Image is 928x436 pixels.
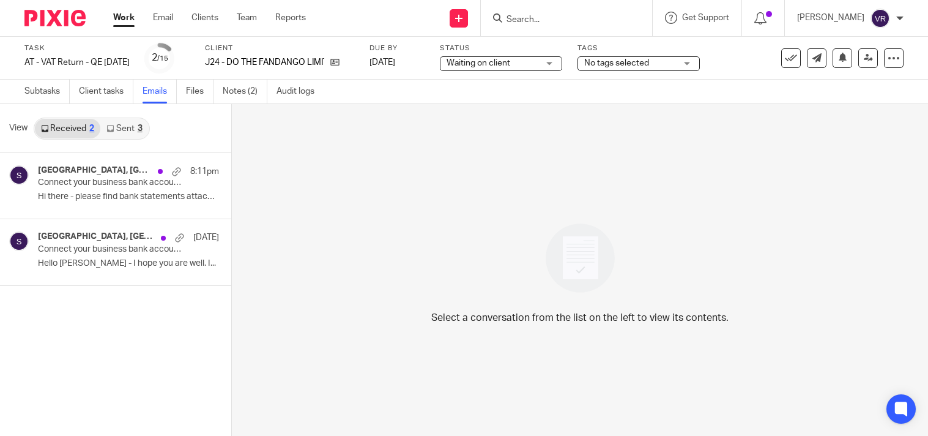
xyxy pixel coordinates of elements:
[113,12,135,24] a: Work
[9,122,28,135] span: View
[191,12,218,24] a: Clients
[193,231,219,244] p: [DATE]
[186,80,213,103] a: Files
[870,9,890,28] img: svg%3E
[237,12,257,24] a: Team
[223,80,267,103] a: Notes (2)
[369,58,395,67] span: [DATE]
[38,244,183,255] p: Connect your business bank account to Xero
[369,43,425,53] label: Due by
[152,51,168,65] div: 2
[38,258,219,269] p: Hello [PERSON_NAME] - I hope you are well. I...
[89,124,94,133] div: 2
[38,231,155,242] h4: [GEOGRAPHIC_DATA], [GEOGRAPHIC_DATA]
[24,10,86,26] img: Pixie
[24,43,130,53] label: Task
[153,12,173,24] a: Email
[205,43,354,53] label: Client
[24,80,70,103] a: Subtasks
[38,165,152,176] h4: [GEOGRAPHIC_DATA], [GEOGRAPHIC_DATA]
[440,43,562,53] label: Status
[79,80,133,103] a: Client tasks
[538,216,623,301] img: image
[24,56,130,69] div: AT - VAT Return - QE 31-07-2025
[431,310,729,325] p: Select a conversation from the list on the left to view its contents.
[205,56,324,69] p: J24 - DO THE FANDANGO LIMITED
[9,231,29,251] img: svg%3E
[277,80,324,103] a: Audit logs
[38,192,219,202] p: Hi there - please find bank statements attached...
[275,12,306,24] a: Reports
[682,13,729,22] span: Get Support
[447,59,510,67] span: Waiting on client
[797,12,864,24] p: [PERSON_NAME]
[9,165,29,185] img: svg%3E
[577,43,700,53] label: Tags
[584,59,649,67] span: No tags selected
[190,165,219,178] p: 8:11pm
[157,55,168,62] small: /15
[138,124,143,133] div: 3
[24,56,130,69] div: AT - VAT Return - QE [DATE]
[100,119,148,138] a: Sent3
[505,15,615,26] input: Search
[35,119,100,138] a: Received2
[143,80,177,103] a: Emails
[38,178,183,188] p: Connect your business bank account to Xero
